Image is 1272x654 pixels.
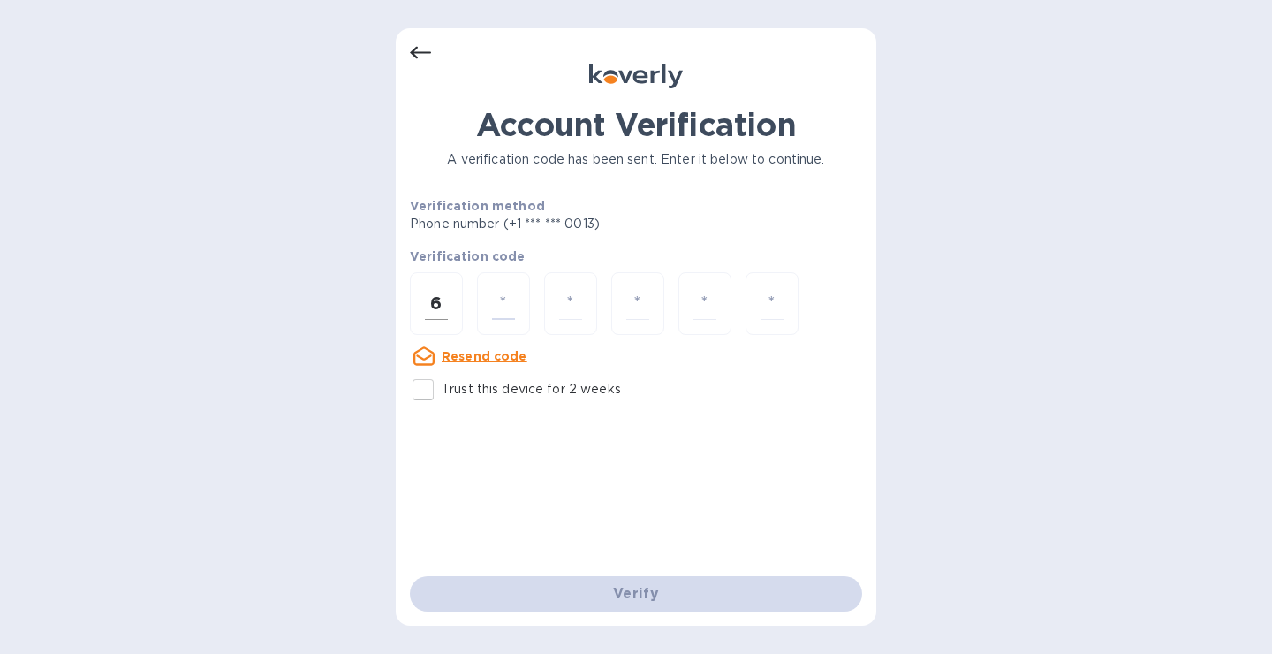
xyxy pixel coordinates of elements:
h1: Account Verification [410,106,862,143]
p: Trust this device for 2 weeks [442,380,621,399]
p: A verification code has been sent. Enter it below to continue. [410,150,862,169]
u: Resend code [442,349,527,363]
b: Verification method [410,199,545,213]
p: Verification code [410,247,862,265]
p: Phone number (+1 *** *** 0013) [410,215,735,233]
